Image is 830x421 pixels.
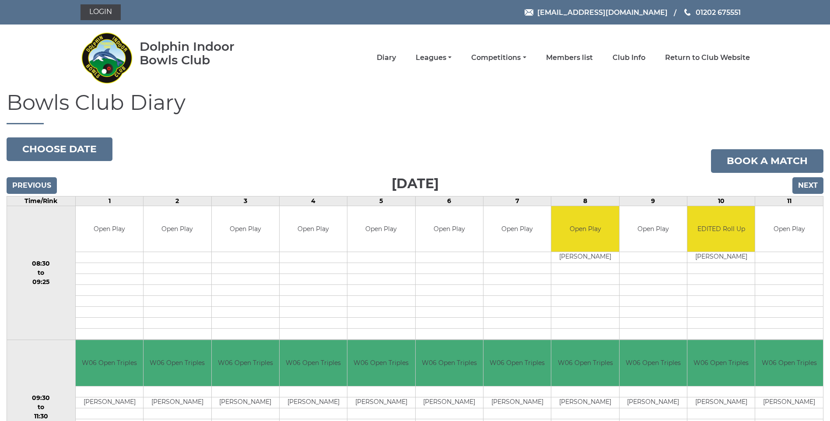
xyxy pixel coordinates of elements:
[755,206,823,252] td: Open Play
[525,9,533,16] img: Email
[551,206,619,252] td: Open Play
[483,206,551,252] td: Open Play
[711,149,823,173] a: Book a match
[211,196,279,206] td: 3
[620,397,687,408] td: [PERSON_NAME]
[7,206,76,340] td: 08:30 to 09:25
[551,196,619,206] td: 8
[696,8,741,16] span: 01202 675551
[537,8,668,16] span: [EMAIL_ADDRESS][DOMAIN_NAME]
[551,340,619,386] td: W06 Open Triples
[687,340,755,386] td: W06 Open Triples
[7,177,57,194] input: Previous
[75,196,143,206] td: 1
[792,177,823,194] input: Next
[620,206,687,252] td: Open Play
[416,206,483,252] td: Open Play
[619,196,687,206] td: 9
[416,340,483,386] td: W06 Open Triples
[7,196,76,206] td: Time/Rink
[755,196,823,206] td: 11
[755,340,823,386] td: W06 Open Triples
[687,196,755,206] td: 10
[76,340,143,386] td: W06 Open Triples
[665,53,750,63] a: Return to Club Website
[471,53,526,63] a: Competitions
[140,40,263,67] div: Dolphin Indoor Bowls Club
[415,196,483,206] td: 6
[687,252,755,263] td: [PERSON_NAME]
[687,397,755,408] td: [PERSON_NAME]
[347,340,415,386] td: W06 Open Triples
[546,53,593,63] a: Members list
[755,397,823,408] td: [PERSON_NAME]
[76,397,143,408] td: [PERSON_NAME]
[683,7,741,18] a: Phone us 01202 675551
[483,397,551,408] td: [PERSON_NAME]
[7,137,112,161] button: Choose date
[483,196,551,206] td: 7
[551,397,619,408] td: [PERSON_NAME]
[76,206,143,252] td: Open Play
[81,27,133,88] img: Dolphin Indoor Bowls Club
[551,252,619,263] td: [PERSON_NAME]
[212,340,279,386] td: W06 Open Triples
[416,397,483,408] td: [PERSON_NAME]
[212,397,279,408] td: [PERSON_NAME]
[144,206,211,252] td: Open Play
[144,196,211,206] td: 2
[347,397,415,408] td: [PERSON_NAME]
[620,340,687,386] td: W06 Open Triples
[483,340,551,386] td: W06 Open Triples
[347,206,415,252] td: Open Play
[613,53,645,63] a: Club Info
[416,53,452,63] a: Leagues
[279,196,347,206] td: 4
[81,4,121,20] a: Login
[280,340,347,386] td: W06 Open Triples
[280,206,347,252] td: Open Play
[377,53,396,63] a: Diary
[525,7,668,18] a: Email [EMAIL_ADDRESS][DOMAIN_NAME]
[684,9,690,16] img: Phone us
[144,397,211,408] td: [PERSON_NAME]
[212,206,279,252] td: Open Play
[144,340,211,386] td: W06 Open Triples
[687,206,755,252] td: EDITED Roll Up
[280,397,347,408] td: [PERSON_NAME]
[347,196,415,206] td: 5
[7,91,823,124] h1: Bowls Club Diary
